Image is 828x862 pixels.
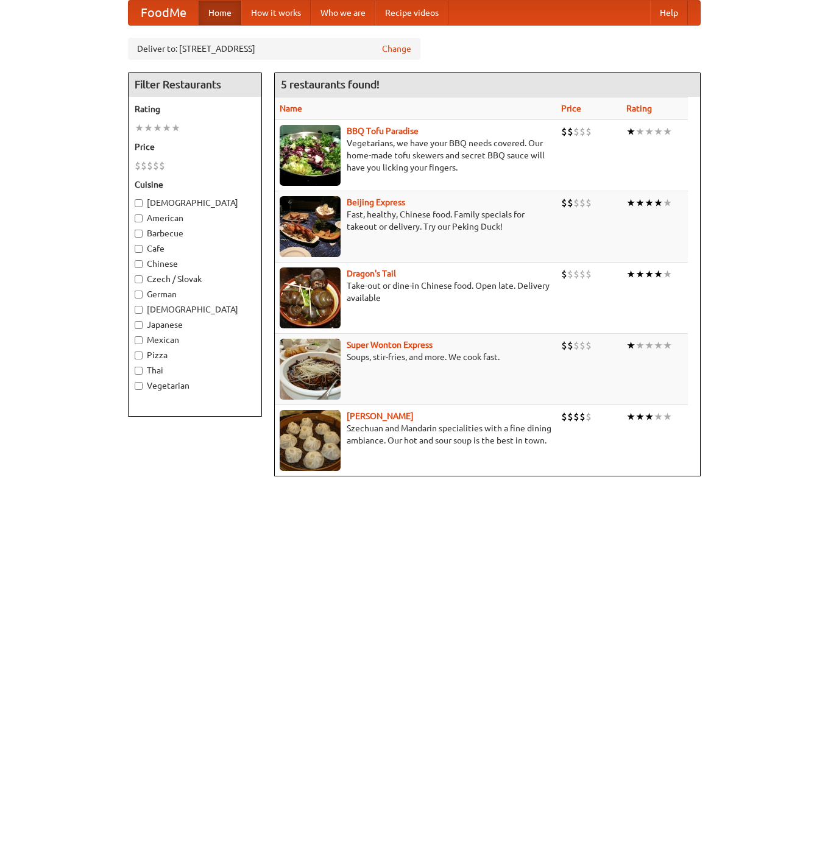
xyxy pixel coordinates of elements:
[135,303,255,316] label: [DEMOGRAPHIC_DATA]
[567,339,573,352] li: $
[586,196,592,210] li: $
[567,410,573,423] li: $
[141,159,147,172] li: $
[567,267,573,281] li: $
[135,159,141,172] li: $
[135,197,255,209] label: [DEMOGRAPHIC_DATA]
[561,339,567,352] li: $
[382,43,411,55] a: Change
[579,339,586,352] li: $
[281,79,380,90] ng-pluralize: 5 restaurants found!
[579,267,586,281] li: $
[171,121,180,135] li: ★
[650,1,688,25] a: Help
[135,121,144,135] li: ★
[635,267,645,281] li: ★
[663,125,672,138] li: ★
[280,410,341,471] img: shandong.jpg
[654,267,663,281] li: ★
[561,104,581,113] a: Price
[573,196,579,210] li: $
[635,196,645,210] li: ★
[135,258,255,270] label: Chinese
[153,159,159,172] li: $
[135,334,255,346] label: Mexican
[347,411,414,421] a: [PERSON_NAME]
[579,125,586,138] li: $
[135,227,255,239] label: Barbecue
[135,382,143,390] input: Vegetarian
[135,212,255,224] label: American
[573,267,579,281] li: $
[280,208,552,233] p: Fast, healthy, Chinese food. Family specials for takeout or delivery. Try our Peking Duck!
[635,339,645,352] li: ★
[573,339,579,352] li: $
[567,125,573,138] li: $
[635,410,645,423] li: ★
[280,351,552,363] p: Soups, stir-fries, and more. We cook fast.
[135,319,255,331] label: Japanese
[626,267,635,281] li: ★
[626,104,652,113] a: Rating
[280,280,552,304] p: Take-out or dine-in Chinese food. Open late. Delivery available
[280,339,341,400] img: superwonton.jpg
[153,121,162,135] li: ★
[663,410,672,423] li: ★
[654,125,663,138] li: ★
[347,269,396,278] b: Dragon's Tail
[135,367,143,375] input: Thai
[567,196,573,210] li: $
[561,410,567,423] li: $
[635,125,645,138] li: ★
[663,196,672,210] li: ★
[159,159,165,172] li: $
[135,306,143,314] input: [DEMOGRAPHIC_DATA]
[645,196,654,210] li: ★
[280,104,302,113] a: Name
[135,291,143,299] input: German
[129,1,199,25] a: FoodMe
[645,125,654,138] li: ★
[347,126,419,136] a: BBQ Tofu Paradise
[626,339,635,352] li: ★
[347,340,433,350] a: Super Wonton Express
[135,230,143,238] input: Barbecue
[135,260,143,268] input: Chinese
[586,410,592,423] li: $
[135,364,255,376] label: Thai
[280,125,341,186] img: tofuparadise.jpg
[280,196,341,257] img: beijing.jpg
[626,125,635,138] li: ★
[561,125,567,138] li: $
[135,288,255,300] label: German
[135,321,143,329] input: Japanese
[135,141,255,153] h5: Price
[663,267,672,281] li: ★
[347,197,405,207] a: Beijing Express
[579,410,586,423] li: $
[654,339,663,352] li: ★
[586,125,592,138] li: $
[129,72,261,97] h4: Filter Restaurants
[311,1,375,25] a: Who we are
[626,196,635,210] li: ★
[135,336,143,344] input: Mexican
[144,121,153,135] li: ★
[375,1,448,25] a: Recipe videos
[654,196,663,210] li: ★
[645,410,654,423] li: ★
[135,273,255,285] label: Czech / Slovak
[586,339,592,352] li: $
[645,339,654,352] li: ★
[135,380,255,392] label: Vegetarian
[135,178,255,191] h5: Cuisine
[579,196,586,210] li: $
[280,267,341,328] img: dragon.jpg
[135,214,143,222] input: American
[135,245,143,253] input: Cafe
[147,159,153,172] li: $
[654,410,663,423] li: ★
